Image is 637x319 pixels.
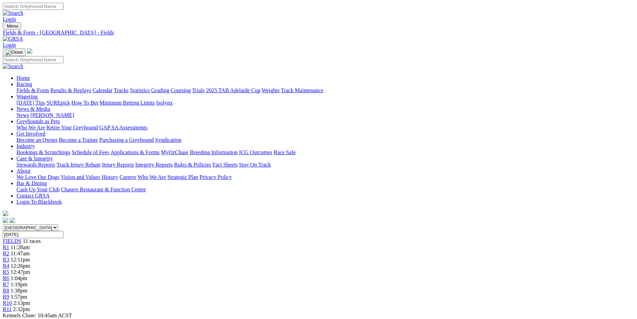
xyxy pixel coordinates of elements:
[3,30,634,36] a: Fields & Form - [GEOGRAPHIC_DATA] - Fields
[11,244,30,250] span: 11:28am
[11,251,30,256] span: 11:47am
[17,112,634,118] div: News & Media
[11,275,28,281] span: 1:04pm
[174,162,211,168] a: Rules & Policies
[262,87,280,93] a: Weights
[11,263,30,269] span: 12:26pm
[3,257,9,263] a: R3
[17,162,634,168] div: Care & Integrity
[3,10,23,16] img: Search
[17,137,634,143] div: Get Involved
[3,294,9,300] a: R9
[213,162,238,168] a: Fact Sheets
[3,275,9,281] a: R6
[110,149,160,155] a: Applications & Forms
[3,288,9,294] a: R8
[59,137,98,143] a: Become a Trainer
[23,238,41,244] span: 11 races
[273,149,295,155] a: Race Safe
[17,143,35,149] a: Industry
[119,174,136,180] a: Careers
[17,187,634,193] div: Bar & Dining
[3,238,21,244] a: FIELDS
[3,231,64,238] input: Select date
[206,87,260,93] a: 2025 TAB Adelaide Cup
[130,87,150,93] a: Statistics
[3,251,9,256] span: R2
[3,56,64,63] input: Search
[3,22,21,30] button: Toggle navigation
[3,63,23,70] img: Search
[3,306,12,312] a: R11
[27,48,32,54] img: logo-grsa-white.png
[17,137,57,143] a: Become an Owner
[3,3,64,10] input: Search
[10,217,15,223] img: twitter.svg
[199,174,232,180] a: Privacy Policy
[17,156,53,161] a: Care & Integrity
[3,211,8,216] img: logo-grsa-white.png
[281,87,323,93] a: Track Maintenance
[6,50,23,55] img: Close
[72,149,109,155] a: Schedule of Fees
[17,174,634,180] div: About
[11,257,30,263] span: 12:11pm
[102,162,134,168] a: Injury Reports
[3,36,23,42] img: GRSA
[3,16,16,22] a: Login
[3,269,9,275] span: R5
[17,180,47,186] a: Bar & Dining
[99,125,148,130] a: GAP SA Assessments
[17,100,45,106] a: [DATE] Tips
[151,87,169,93] a: Grading
[138,174,166,180] a: Who We Are
[3,217,8,223] img: facebook.svg
[135,162,173,168] a: Integrity Reports
[13,300,30,306] span: 2:13pm
[171,87,191,93] a: Coursing
[99,137,154,143] a: Purchasing a Greyhound
[101,174,118,180] a: History
[17,168,30,174] a: About
[17,149,70,155] a: Bookings & Scratchings
[17,118,60,124] a: Greyhounds as Pets
[17,193,50,199] a: Contact GRSA
[168,174,198,180] a: Strategic Plan
[93,87,112,93] a: Calendar
[46,125,98,130] a: Retire Your Greyhound
[17,75,30,81] a: Home
[161,149,188,155] a: MyOzChase
[3,281,9,287] span: R7
[56,162,100,168] a: Track Injury Rebate
[17,87,49,93] a: Fields & Form
[72,100,98,106] a: How To Bet
[17,94,38,99] a: Wagering
[3,263,9,269] a: R4
[17,106,50,112] a: News & Media
[17,187,60,192] a: Cash Up Your Club
[156,100,173,106] a: Isolynx
[11,269,30,275] span: 12:47pm
[3,300,12,306] span: R10
[17,131,45,137] a: Get Involved
[239,149,272,155] a: ICG Outcomes
[17,162,55,168] a: Stewards Reports
[239,162,271,168] a: Stay On Track
[114,87,129,93] a: Tracks
[3,49,25,56] button: Toggle navigation
[17,87,634,94] div: Racing
[7,23,18,29] span: Menu
[13,306,30,312] span: 2:32pm
[11,281,28,287] span: 1:19pm
[17,81,32,87] a: Racing
[190,149,238,155] a: Breeding Information
[3,42,16,48] a: Login
[61,174,100,180] a: Vision and Values
[50,87,91,93] a: Results & Replays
